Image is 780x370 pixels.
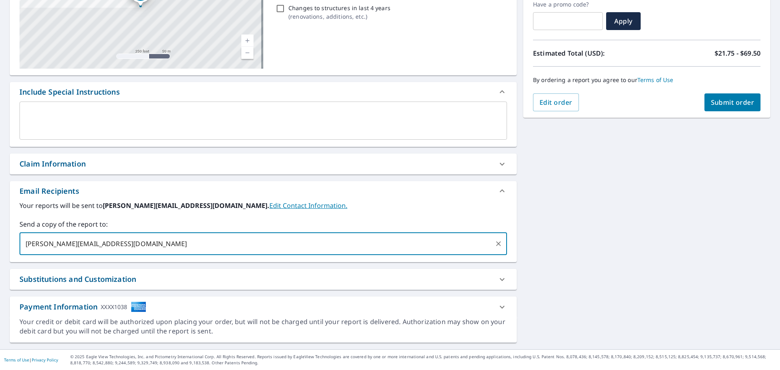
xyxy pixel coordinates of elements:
[533,48,647,58] p: Estimated Total (USD):
[715,48,760,58] p: $21.75 - $69.50
[288,4,390,12] p: Changes to structures in last 4 years
[19,87,120,97] div: Include Special Instructions
[539,98,572,107] span: Edit order
[613,17,634,26] span: Apply
[19,301,146,312] div: Payment Information
[4,357,29,363] a: Terms of Use
[19,219,507,229] label: Send a copy of the report to:
[19,201,507,210] label: Your reports will be sent to
[4,357,58,362] p: |
[10,269,517,290] div: Substitutions and Customization
[10,296,517,317] div: Payment InformationXXXX1038cardImage
[704,93,761,111] button: Submit order
[269,201,347,210] a: EditContactInfo
[19,186,79,197] div: Email Recipients
[70,354,776,366] p: © 2025 Eagle View Technologies, Inc. and Pictometry International Corp. All Rights Reserved. Repo...
[711,98,754,107] span: Submit order
[606,12,641,30] button: Apply
[19,317,507,336] div: Your credit or debit card will be authorized upon placing your order, but will not be charged unt...
[10,181,517,201] div: Email Recipients
[493,238,504,249] button: Clear
[288,12,390,21] p: ( renovations, additions, etc. )
[131,301,146,312] img: cardImage
[533,76,760,84] p: By ordering a report you agree to our
[32,357,58,363] a: Privacy Policy
[533,1,603,8] label: Have a promo code?
[19,274,136,285] div: Substitutions and Customization
[103,201,269,210] b: [PERSON_NAME][EMAIL_ADDRESS][DOMAIN_NAME].
[101,301,127,312] div: XXXX1038
[241,47,253,59] a: Current Level 17, Zoom Out
[637,76,674,84] a: Terms of Use
[533,93,579,111] button: Edit order
[19,158,86,169] div: Claim Information
[10,154,517,174] div: Claim Information
[10,82,517,102] div: Include Special Instructions
[241,35,253,47] a: Current Level 17, Zoom In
